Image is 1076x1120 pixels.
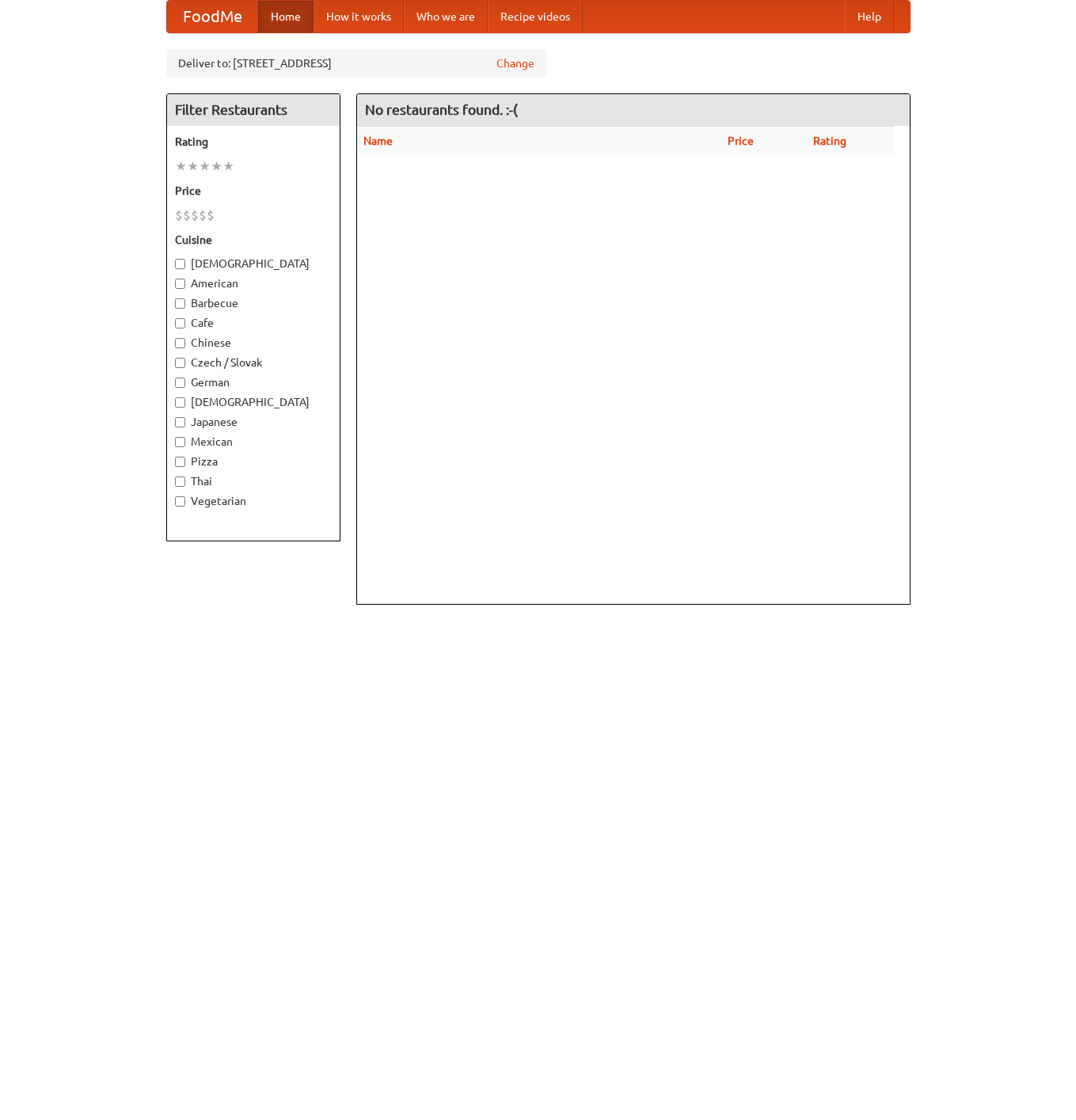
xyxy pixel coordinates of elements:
[167,94,340,126] h4: Filter Restaurants
[183,207,191,224] li: $
[175,183,332,199] h5: Price
[496,55,534,71] a: Change
[175,232,332,248] h5: Cuisine
[211,158,222,175] li: ★
[728,135,754,147] a: Price
[175,318,185,328] input: Cafe
[191,207,199,224] li: $
[365,102,518,117] ng-pluralize: No restaurants found. :-(
[813,135,846,147] a: Rating
[199,158,211,175] li: ★
[175,256,332,271] label: [DEMOGRAPHIC_DATA]
[258,1,314,32] a: Home
[175,417,185,427] input: Japanese
[175,298,185,309] input: Barbecue
[175,493,332,509] label: Vegetarian
[175,158,187,175] li: ★
[175,414,332,430] label: Japanese
[175,394,332,410] label: [DEMOGRAPHIC_DATA]
[404,1,488,32] a: Who we are
[845,1,894,32] a: Help
[199,207,207,224] li: $
[175,275,332,291] label: American
[175,397,185,408] input: [DEMOGRAPHIC_DATA]
[207,207,215,224] li: $
[488,1,583,32] a: Recipe videos
[175,335,332,351] label: Chinese
[175,496,185,507] input: Vegetarian
[222,158,234,175] li: ★
[175,207,183,224] li: $
[175,476,185,487] input: Thai
[175,434,332,450] label: Mexican
[175,315,332,331] label: Cafe
[314,1,404,32] a: How it works
[175,355,332,370] label: Czech / Slovak
[175,338,185,348] input: Chinese
[175,374,332,390] label: German
[175,457,185,467] input: Pizza
[187,158,199,175] li: ★
[175,378,185,388] input: German
[363,135,393,147] a: Name
[175,473,332,489] label: Thai
[175,437,185,447] input: Mexican
[175,259,185,269] input: [DEMOGRAPHIC_DATA]
[167,1,258,32] a: FoodMe
[175,454,332,469] label: Pizza
[175,279,185,289] input: American
[175,295,332,311] label: Barbecue
[175,358,185,368] input: Czech / Slovak
[175,134,332,150] h5: Rating
[166,49,546,78] div: Deliver to: [STREET_ADDRESS]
